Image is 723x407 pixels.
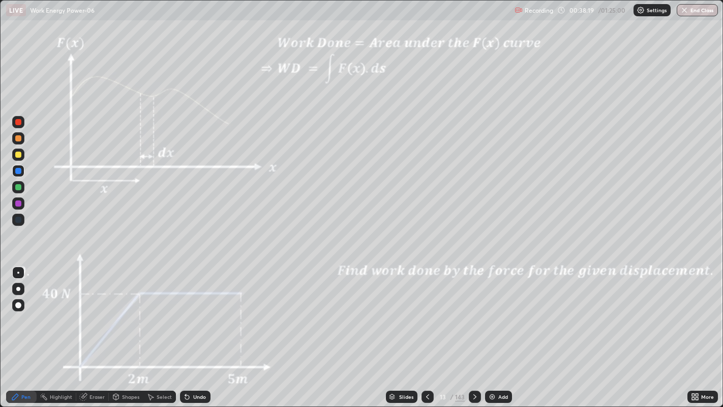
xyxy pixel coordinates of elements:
[680,6,688,14] img: end-class-cross
[30,6,95,14] p: Work Energy Power-06
[193,394,206,399] div: Undo
[438,394,448,400] div: 13
[89,394,105,399] div: Eraser
[515,6,523,14] img: recording.375f2c34.svg
[647,8,667,13] p: Settings
[701,394,714,399] div: More
[450,394,453,400] div: /
[488,393,496,401] img: add-slide-button
[637,6,645,14] img: class-settings-icons
[122,394,139,399] div: Shapes
[525,7,553,14] p: Recording
[9,6,23,14] p: LIVE
[21,394,31,399] div: Pen
[498,394,508,399] div: Add
[455,392,465,401] div: 143
[399,394,413,399] div: Slides
[677,4,718,16] button: End Class
[157,394,172,399] div: Select
[50,394,72,399] div: Highlight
